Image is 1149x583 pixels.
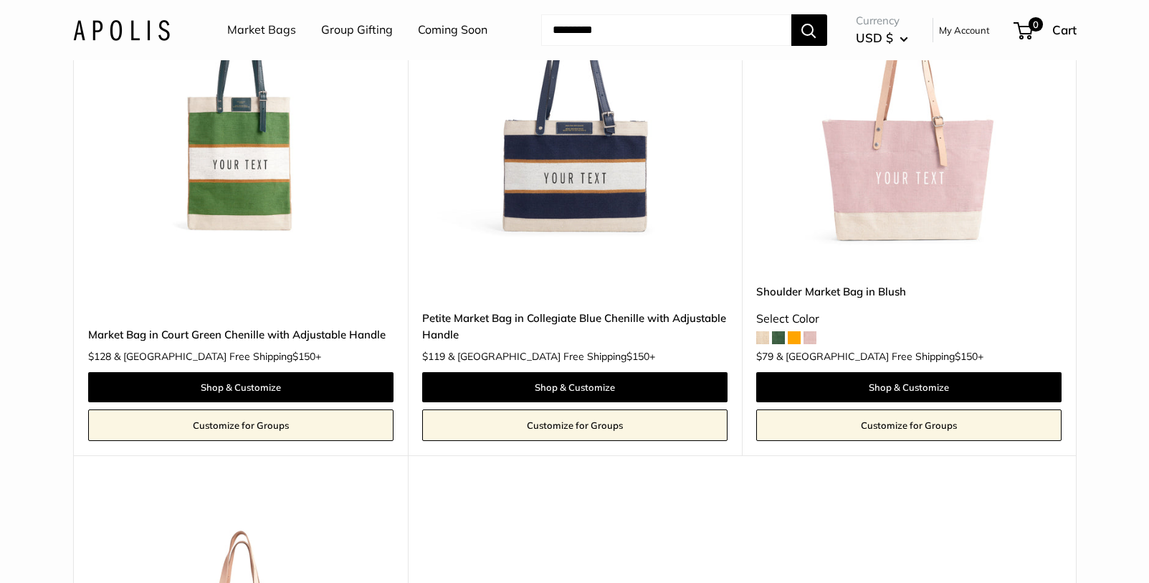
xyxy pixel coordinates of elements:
[756,283,1062,300] a: Shoulder Market Bag in Blush
[1052,22,1077,37] span: Cart
[1015,19,1077,42] a: 0 Cart
[73,19,170,40] img: Apolis
[856,27,908,49] button: USD $
[626,350,649,363] span: $150
[292,350,315,363] span: $150
[939,22,990,39] a: My Account
[856,30,893,45] span: USD $
[114,351,321,361] span: & [GEOGRAPHIC_DATA] Free Shipping +
[756,372,1062,402] a: Shop & Customize
[776,351,983,361] span: & [GEOGRAPHIC_DATA] Free Shipping +
[418,19,487,41] a: Coming Soon
[856,11,908,31] span: Currency
[88,326,394,343] a: Market Bag in Court Green Chenille with Adjustable Handle
[756,350,773,363] span: $79
[756,308,1062,330] div: Select Color
[422,409,728,441] a: Customize for Groups
[756,409,1062,441] a: Customize for Groups
[955,350,978,363] span: $150
[227,19,296,41] a: Market Bags
[321,19,393,41] a: Group Gifting
[422,372,728,402] a: Shop & Customize
[422,310,728,343] a: Petite Market Bag in Collegiate Blue Chenille with Adjustable Handle
[88,350,111,363] span: $128
[88,409,394,441] a: Customize for Groups
[1028,17,1042,32] span: 0
[791,14,827,46] button: Search
[88,372,394,402] a: Shop & Customize
[422,350,445,363] span: $119
[541,14,791,46] input: Search...
[448,351,655,361] span: & [GEOGRAPHIC_DATA] Free Shipping +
